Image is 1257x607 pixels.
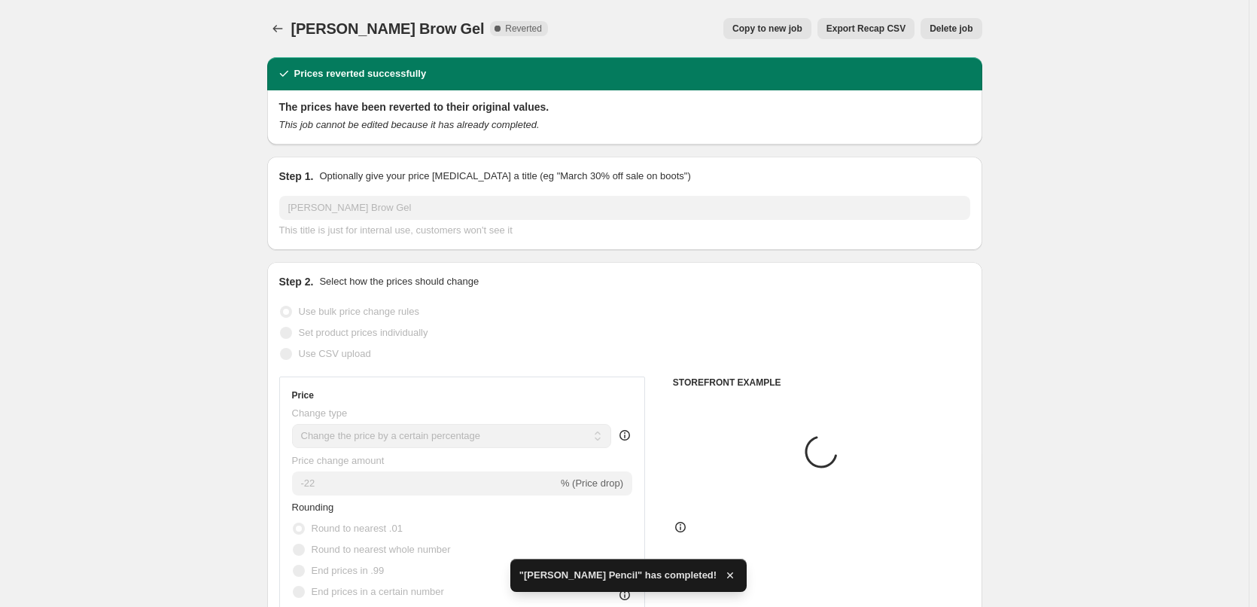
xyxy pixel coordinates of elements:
i: This job cannot be edited because it has already completed. [279,119,540,130]
span: End prices in .99 [312,565,385,576]
span: Delete job [930,23,972,35]
input: 30% off holiday sale [279,196,970,220]
button: Export Recap CSV [817,18,915,39]
span: Use bulk price change rules [299,306,419,317]
span: Set product prices individually [299,327,428,338]
p: Optionally give your price [MEDICAL_DATA] a title (eg "March 30% off sale on boots") [319,169,690,184]
span: "[PERSON_NAME] Pencil" has completed! [519,568,717,583]
h2: Step 1. [279,169,314,184]
span: [PERSON_NAME] Brow Gel [291,20,485,37]
button: Copy to new job [723,18,811,39]
input: -15 [292,471,558,496]
span: Copy to new job [732,23,802,35]
span: Reverted [505,23,542,35]
h6: STOREFRONT EXAMPLE [673,377,970,389]
span: Price change amount [292,455,385,466]
span: Use CSV upload [299,348,371,359]
span: Rounding [292,502,334,513]
span: % (Price drop) [561,477,623,489]
span: Change type [292,407,348,419]
h2: Prices reverted successfully [294,66,427,81]
span: Round to nearest .01 [312,523,403,534]
span: This title is just for internal use, customers won't see it [279,224,513,236]
p: Select how the prices should change [319,274,479,289]
h2: The prices have been reverted to their original values. [279,99,970,114]
div: help [617,428,632,443]
h2: Step 2. [279,274,314,289]
span: End prices in a certain number [312,586,444,597]
span: Export Recap CSV [826,23,905,35]
span: Round to nearest whole number [312,544,451,555]
button: Delete job [921,18,982,39]
button: Price change jobs [267,18,288,39]
h3: Price [292,389,314,401]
